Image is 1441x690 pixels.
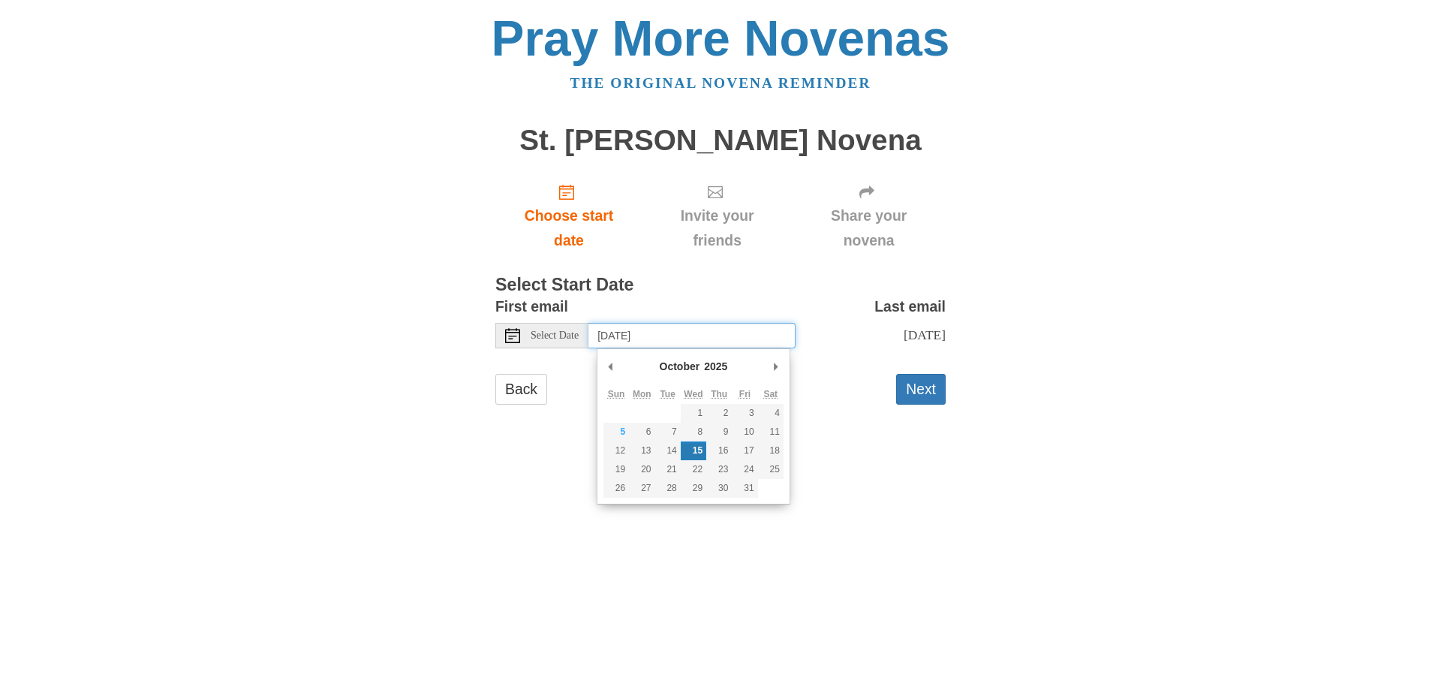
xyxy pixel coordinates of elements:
button: 29 [681,479,706,498]
button: 28 [655,479,681,498]
button: 16 [706,441,732,460]
button: 4 [758,404,784,423]
button: 5 [603,423,629,441]
div: 2025 [702,355,730,378]
span: Select Date [531,330,579,341]
button: Next Month [769,355,784,378]
abbr: Tuesday [660,389,675,399]
button: 21 [655,460,681,479]
div: October [657,355,702,378]
button: 23 [706,460,732,479]
button: 14 [655,441,681,460]
a: Choose start date [495,171,642,261]
button: 30 [706,479,732,498]
h1: St. [PERSON_NAME] Novena [495,125,946,157]
button: 9 [706,423,732,441]
abbr: Friday [739,389,751,399]
button: 20 [629,460,654,479]
span: Choose start date [510,203,627,253]
button: 7 [655,423,681,441]
button: 3 [732,404,757,423]
span: Invite your friends [657,203,777,253]
button: 22 [681,460,706,479]
a: Pray More Novenas [492,11,950,66]
button: 6 [629,423,654,441]
button: 18 [758,441,784,460]
div: Click "Next" to confirm your start date first. [642,171,792,261]
button: 25 [758,460,784,479]
span: [DATE] [904,327,946,342]
input: Use the arrow keys to pick a date [588,323,796,348]
button: 8 [681,423,706,441]
a: Back [495,374,547,405]
button: 11 [758,423,784,441]
button: 17 [732,441,757,460]
abbr: Monday [633,389,651,399]
abbr: Saturday [763,389,778,399]
button: 31 [732,479,757,498]
span: Share your novena [807,203,931,253]
button: 19 [603,460,629,479]
label: First email [495,294,568,319]
a: The original novena reminder [570,75,871,91]
abbr: Thursday [711,389,727,399]
button: 2 [706,404,732,423]
abbr: Sunday [608,389,625,399]
abbr: Wednesday [684,389,702,399]
button: 13 [629,441,654,460]
h3: Select Start Date [495,276,946,295]
button: 24 [732,460,757,479]
button: 1 [681,404,706,423]
button: Next [896,374,946,405]
button: 27 [629,479,654,498]
button: Previous Month [603,355,618,378]
button: 15 [681,441,706,460]
div: Click "Next" to confirm your start date first. [792,171,946,261]
label: Last email [874,294,946,319]
button: 12 [603,441,629,460]
button: 10 [732,423,757,441]
button: 26 [603,479,629,498]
